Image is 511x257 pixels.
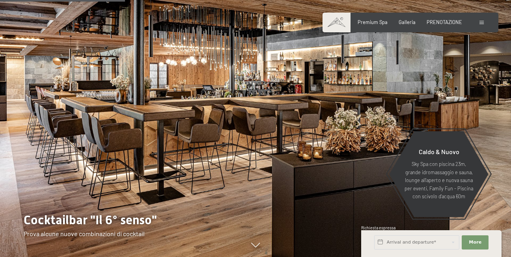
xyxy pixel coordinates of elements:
[427,19,462,25] a: PRENOTAZIONE
[361,225,395,230] span: Richiesta espressa
[405,160,473,200] p: Sky Spa con piscina 23m, grande idromassaggio e sauna, lounge all'aperto e nuova sauna per eventi...
[419,148,459,155] span: Caldo & Nuovo
[399,19,416,25] a: Galleria
[462,235,489,250] button: More
[469,239,481,246] span: More
[389,131,489,218] a: Caldo & Nuovo Sky Spa con piscina 23m, grande idromassaggio e sauna, lounge all'aperto e nuova sa...
[358,19,388,25] a: Premium Spa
